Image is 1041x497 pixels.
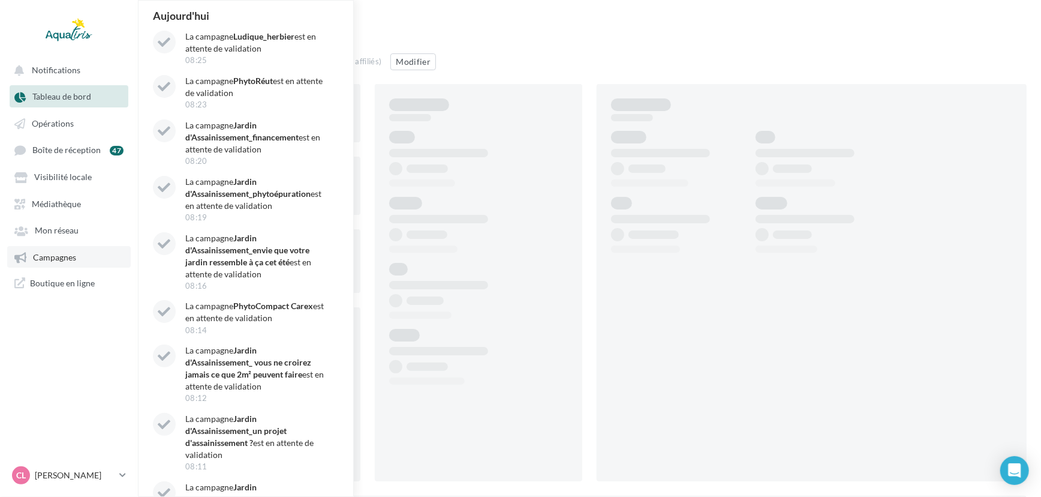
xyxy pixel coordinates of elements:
div: Aujourd'hui [148,10,345,21]
span: Tableau de bord [32,92,91,102]
strong: Jardin d'Assainissement_ vous ne croirez jamais ce que 2m² peuvent faire [185,345,311,379]
strong: Jardin d'Assainissement_un projet d'assainissement ? [185,414,287,448]
a: CL [PERSON_NAME] [10,464,128,487]
span: 08:14 [185,327,207,334]
p: La campagne est en attente de validation [185,31,324,55]
span: 08:20 [185,157,207,165]
span: 08:16 [185,282,207,290]
span: Visibilité locale [34,172,92,182]
div: Open Intercom Messenger [1000,456,1029,485]
span: Boutique en ligne [30,277,95,289]
span: Notifications [32,65,80,75]
span: Campagnes [33,252,76,262]
button: Modifier [390,53,436,70]
span: 08:23 [185,101,207,109]
p: La campagne est en attente de validation [185,413,324,461]
p: La campagne est en attente de validation [185,232,324,280]
span: Opérations [32,118,74,128]
a: Visibilité locale [7,166,131,187]
span: Mon réseau [35,226,79,236]
a: Tableau de bord [7,85,131,107]
div: (68 affiliés) [341,56,381,66]
p: La campagne est en attente de validation [185,176,324,212]
p: La campagne est en attente de validation [185,75,324,99]
p: La campagne est en attente de validation [185,300,324,324]
a: Mon réseau [7,219,131,241]
strong: Jardin d'Assainissement_envie que votre jardin ressemble à ça cet été [185,233,309,267]
a: Opérations [7,112,131,134]
span: 08:19 [185,214,207,221]
strong: Jardin d'Assainissement_phytoépuration [185,176,311,199]
span: Boîte de réception [32,145,101,155]
div: 47 [110,146,124,155]
p: La campagne est en attente de validation [185,119,324,155]
span: 08:25 [185,56,207,64]
p: La campagne est en attente de validation [185,345,324,393]
a: Boîte de réception 47 [7,139,131,161]
strong: Jardin d'Assainissement_financement [185,120,299,142]
span: 08:11 [185,463,207,471]
span: CL [16,469,26,481]
span: Médiathèque [32,199,81,209]
strong: Ludique_herbier [233,31,294,41]
a: Médiathèque [7,193,131,214]
span: 08:12 [185,394,207,402]
a: Boutique en ligne [7,273,131,294]
button: Notifications Aujourd'hui La campagneLudique_herbierest en attente de validation 08:25 La campagn... [7,59,126,80]
p: [PERSON_NAME] [35,469,115,481]
a: Campagnes [7,246,131,268]
strong: PhytoCompact Carex [233,301,313,311]
strong: PhytoRéut [233,76,273,86]
div: Tableau de bord [152,19,1027,37]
